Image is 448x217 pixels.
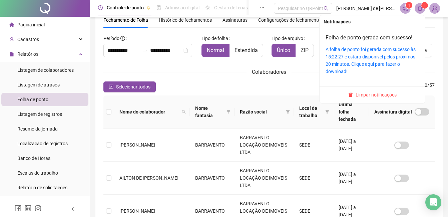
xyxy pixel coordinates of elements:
span: Banco de Horas [17,156,50,161]
span: Controle de ponto [107,5,144,10]
td: [DATE] a [DATE] [333,162,369,195]
span: instagram [35,205,41,212]
div: Notificações [324,18,421,25]
span: clock-circle [98,5,103,10]
span: Razão social [240,108,284,116]
span: Listagem de registros [17,112,62,117]
span: Selecionar todos [116,83,150,90]
span: Histórico de fechamentos [159,17,212,23]
span: Localização de registros [17,141,68,146]
span: Relatório de solicitações [17,185,67,190]
span: info-circle [120,36,125,41]
td: SEDE [294,162,333,195]
a: Folha de ponto gerada com sucesso! [326,34,412,41]
span: filter [286,110,290,114]
span: ellipsis [260,5,265,10]
span: to [142,48,147,53]
span: filter [325,110,329,114]
span: sun [205,5,210,10]
td: BARRAVENTO [190,162,235,195]
span: Relatórios [17,51,38,57]
span: Tipo de arquivo [272,35,303,42]
span: Folha de ponto [17,97,48,102]
span: 1 [408,3,410,8]
span: search [182,110,186,114]
span: Estendida [235,47,258,53]
span: AILTON DE [PERSON_NAME] [119,175,178,181]
span: delete [348,92,353,97]
td: BARRAVENTO LOCAÇÃO DE IMOVEIS LTDA [235,129,294,162]
span: Listagem de colaboradores [17,67,74,73]
span: Cadastros [17,37,39,42]
span: home [9,22,14,27]
span: notification [402,5,408,11]
span: check-square [109,84,113,89]
span: Único [277,47,290,53]
a: A folha de ponto foi gerada com sucesso às 15:22:27 e estará disponível pelos próximos 20 minutos... [326,47,416,74]
span: swap-right [142,48,147,53]
span: Período [103,36,119,41]
span: linkedin [25,205,31,212]
span: left [71,207,75,211]
span: Página inicial [17,22,45,27]
span: file [9,52,14,56]
sup: 1 [421,2,428,9]
td: BARRAVENTO LOCAÇÃO DE IMOVEIS LTDA [235,162,294,195]
span: filter [225,103,232,121]
span: Assinatura digital [374,108,412,116]
span: filter [285,107,291,117]
img: 73294 [430,3,440,13]
span: Nome do colaborador [119,108,179,116]
span: bell [417,5,423,11]
span: file-done [156,5,161,10]
span: pushpin [146,6,150,10]
sup: 1 [406,2,412,9]
span: Gestão de férias [214,5,248,10]
span: Resumo da jornada [17,126,58,132]
span: ZIP [301,47,309,53]
span: Listagem de atrasos [17,82,60,87]
span: [PERSON_NAME] [119,142,155,148]
span: Colaboradores [252,69,286,75]
span: Escalas de trabalho [17,170,58,176]
span: 1 [424,3,426,8]
span: filter [324,103,331,121]
button: Limpar notificações [346,91,399,99]
div: Open Intercom Messenger [425,194,441,210]
span: search [180,107,187,117]
td: SEDE [294,129,333,162]
span: Normal [207,47,224,53]
span: Fechamento de Folha [103,17,148,23]
span: Local de trabalho [299,104,323,119]
span: [PERSON_NAME] [119,208,155,214]
button: Selecionar todos [103,81,156,92]
span: Admissão digital [165,5,199,10]
span: [PERSON_NAME] de [PERSON_NAME] - 13543954000192 [336,5,396,12]
span: facebook [15,205,21,212]
span: user-add [9,37,14,42]
th: Última folha fechada [333,95,369,129]
span: filter [227,110,231,114]
span: search [324,6,329,11]
td: BARRAVENTO [190,129,235,162]
span: Nome fantasia [195,104,224,119]
span: Assinaturas [222,18,248,22]
span: Configurações de fechamento [258,18,321,22]
span: Tipo de folha [201,35,228,42]
span: Limpar notificações [356,91,397,98]
td: [DATE] a [DATE] [333,129,369,162]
